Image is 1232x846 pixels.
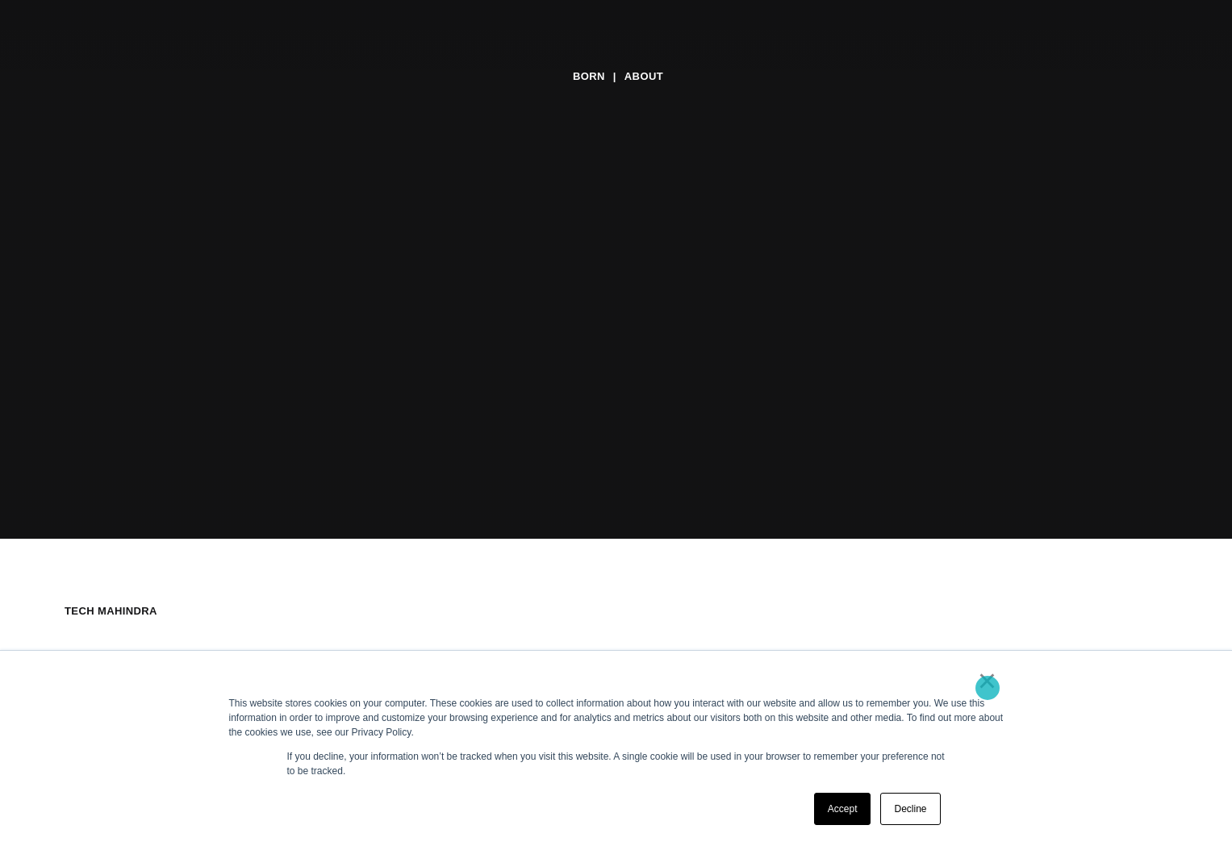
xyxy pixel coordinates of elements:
p: If you decline, your information won’t be tracked when you visit this website. A single cookie wi... [287,749,946,778]
a: BORN [573,65,605,89]
a: × [978,673,997,688]
div: Tech Mahindra [65,603,157,619]
div: This website stores cookies on your computer. These cookies are used to collect information about... [229,696,1004,740]
a: Accept [814,793,871,825]
a: About [624,65,663,89]
a: Decline [880,793,940,825]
